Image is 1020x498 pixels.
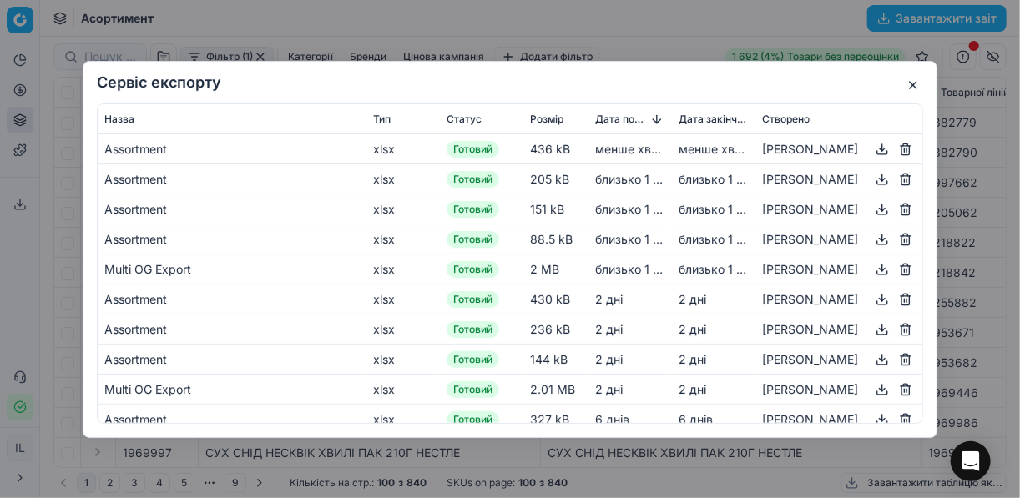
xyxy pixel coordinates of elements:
span: 2 днi [679,291,706,305]
div: [PERSON_NAME] [762,199,916,219]
div: Assortment [104,170,360,187]
span: Назва [104,112,134,125]
span: Готовий [447,201,499,218]
div: [PERSON_NAME] [762,319,916,339]
span: Готовий [447,351,499,368]
div: Assortment [104,230,360,247]
div: Assortment [104,290,360,307]
div: 144 kB [530,350,582,367]
span: Готовий [447,261,499,278]
div: xlsx [373,200,433,217]
span: менше хвилини [595,141,684,155]
h2: Сервіс експорту [97,75,923,90]
div: [PERSON_NAME] [762,289,916,309]
span: Готовий [447,141,499,158]
span: 2 днi [595,291,623,305]
span: 2 днi [679,351,706,365]
span: близько 1 години [595,201,692,215]
div: Assortment [104,350,360,367]
span: Створено [762,112,810,125]
div: xlsx [373,290,433,307]
button: Sorted by Дата початку descending [649,110,665,127]
span: 2 днi [595,321,623,335]
div: 88.5 kB [530,230,582,247]
div: 2 MB [530,260,582,277]
div: [PERSON_NAME] [762,409,916,429]
div: xlsx [373,350,433,367]
div: Assortment [104,410,360,427]
span: близько 1 години [595,171,692,185]
div: 2.01 MB [530,380,582,397]
div: xlsx [373,230,433,247]
div: [PERSON_NAME] [762,138,916,158]
span: Готовий [447,291,499,308]
div: Assortment [104,320,360,337]
span: 2 днi [595,351,623,365]
span: Статус [447,112,482,125]
span: Дата початку [595,112,649,125]
div: 151 kB [530,200,582,217]
div: [PERSON_NAME] [762,169,916,189]
div: 327 kB [530,410,582,427]
div: xlsx [373,260,433,277]
span: близько 1 години [679,231,775,245]
div: xlsx [373,320,433,337]
span: близько 1 години [679,201,775,215]
span: близько 1 години [595,231,692,245]
span: Готовий [447,231,499,248]
span: Тип [373,112,391,125]
div: Multi OG Export [104,260,360,277]
span: 2 днi [679,321,706,335]
span: 2 днi [595,381,623,395]
div: Multi OG Export [104,380,360,397]
div: 430 kB [530,290,582,307]
div: [PERSON_NAME] [762,349,916,369]
span: близько 1 години [595,261,692,275]
span: Готовий [447,411,499,428]
span: Готовий [447,381,499,398]
span: близько 1 години [679,171,775,185]
div: [PERSON_NAME] [762,229,916,249]
div: [PERSON_NAME] [762,259,916,279]
span: Дата закінчення [679,112,749,125]
div: 436 kB [530,140,582,157]
span: Розмір [530,112,563,125]
span: Готовий [447,321,499,338]
div: 236 kB [530,320,582,337]
span: Готовий [447,171,499,188]
div: [PERSON_NAME] [762,379,916,399]
span: 6 днів [679,411,713,425]
span: 6 днів [595,411,629,425]
div: xlsx [373,410,433,427]
div: Assortment [104,200,360,217]
div: xlsx [373,170,433,187]
span: близько 1 години [679,261,775,275]
span: менше хвилини [679,141,768,155]
div: 205 kB [530,170,582,187]
span: 2 днi [679,381,706,395]
div: xlsx [373,380,433,397]
div: xlsx [373,140,433,157]
div: Assortment [104,140,360,157]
